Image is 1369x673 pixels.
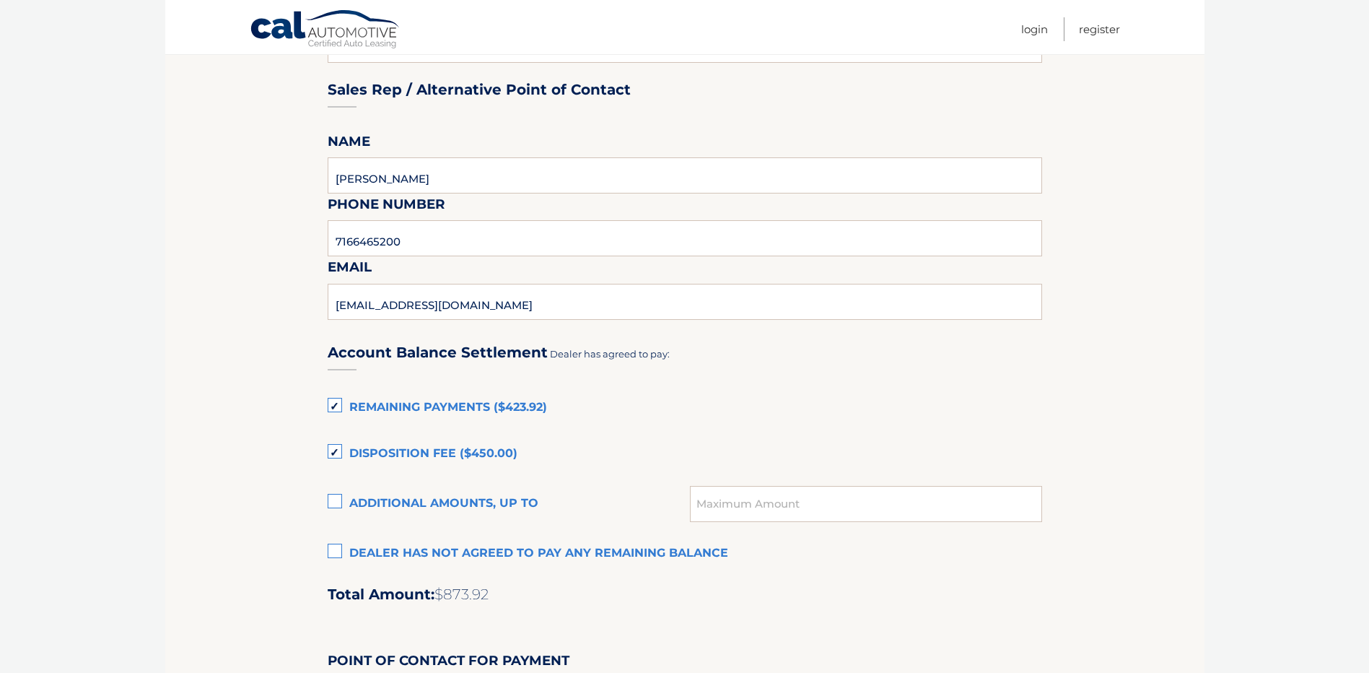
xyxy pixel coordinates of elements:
label: Email [328,256,372,283]
label: Remaining Payments ($423.92) [328,394,1042,422]
span: $873.92 [434,586,489,603]
h2: Total Amount: [328,586,1042,604]
a: Login [1021,17,1048,41]
h3: Account Balance Settlement [328,344,548,362]
label: Additional amounts, up to [328,490,691,518]
span: Dealer has agreed to pay: [550,348,670,360]
label: Name [328,131,370,157]
label: Dealer has not agreed to pay any remaining balance [328,539,1042,568]
h3: Sales Rep / Alternative Point of Contact [328,81,631,99]
input: Maximum Amount [690,486,1041,522]
a: Cal Automotive [250,9,401,51]
label: Disposition Fee ($450.00) [328,440,1042,469]
a: Register [1079,17,1120,41]
label: Phone Number [328,194,445,220]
